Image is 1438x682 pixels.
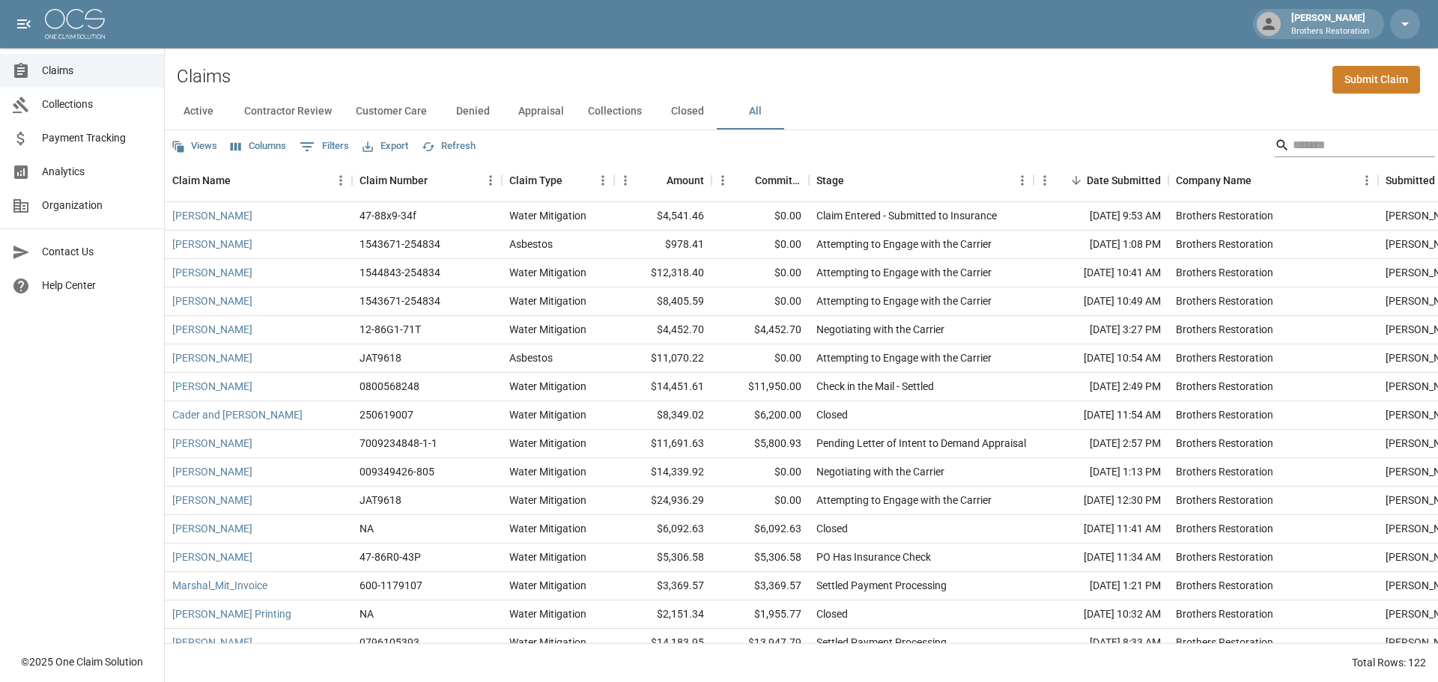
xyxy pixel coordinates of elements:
[1176,493,1273,508] div: Brothers Restoration
[614,316,712,344] div: $4,452.70
[344,94,439,130] button: Customer Care
[712,287,809,316] div: $0.00
[42,97,152,112] span: Collections
[712,344,809,373] div: $0.00
[1034,287,1168,316] div: [DATE] 10:49 AM
[712,600,809,629] div: $1,955.77
[712,515,809,544] div: $6,092.63
[352,159,502,201] div: Claim Number
[502,159,614,201] div: Claim Type
[1034,344,1168,373] div: [DATE] 10:54 AM
[1034,487,1168,515] div: [DATE] 12:30 PM
[172,293,252,308] a: [PERSON_NAME]
[1176,379,1273,394] div: Brothers Restoration
[1176,578,1273,593] div: Brothers Restoration
[509,265,586,280] div: Water Mitigation
[1176,159,1252,201] div: Company Name
[646,170,667,191] button: Sort
[1352,655,1426,670] div: Total Rows: 122
[509,493,586,508] div: Water Mitigation
[809,159,1034,201] div: Stage
[576,94,654,130] button: Collections
[816,606,848,621] div: Closed
[712,458,809,487] div: $0.00
[1066,170,1087,191] button: Sort
[509,436,586,451] div: Water Mitigation
[359,379,419,394] div: 0800568248
[816,549,931,564] div: PO Has Insurance Check
[509,208,586,223] div: Water Mitigation
[42,130,152,146] span: Payment Tracking
[479,169,502,192] button: Menu
[227,135,290,158] button: Select columns
[359,407,413,422] div: 250619007
[1176,322,1273,337] div: Brothers Restoration
[418,135,479,158] button: Refresh
[614,373,712,401] div: $14,451.61
[359,208,416,223] div: 47-88x9-34f
[1034,401,1168,430] div: [DATE] 11:54 AM
[359,578,422,593] div: 600-1179107
[614,202,712,231] div: $4,541.46
[816,464,944,479] div: Negotiating with the Carrier
[816,293,992,308] div: Attempting to Engage with the Carrier
[816,521,848,536] div: Closed
[42,278,152,293] span: Help Center
[1034,544,1168,572] div: [DATE] 11:34 AM
[1356,169,1378,192] button: Menu
[45,9,105,39] img: ocs-logo-white-transparent.png
[1034,231,1168,259] div: [DATE] 1:08 PM
[1034,629,1168,657] div: [DATE] 8:33 AM
[1176,265,1273,280] div: Brothers Restoration
[1176,237,1273,252] div: Brothers Restoration
[614,259,712,287] div: $12,318.40
[509,521,586,536] div: Water Mitigation
[667,159,704,201] div: Amount
[509,237,553,252] div: Asbestos
[712,572,809,600] div: $3,369.57
[359,493,401,508] div: JAT9618
[172,493,252,508] a: [PERSON_NAME]
[172,436,252,451] a: [PERSON_NAME]
[712,430,809,458] div: $5,800.93
[712,401,809,430] div: $6,200.00
[712,202,809,231] div: $0.00
[509,407,586,422] div: Water Mitigation
[816,350,992,365] div: Attempting to Engage with the Carrier
[172,549,252,564] a: [PERSON_NAME]
[1176,521,1273,536] div: Brothers Restoration
[1034,316,1168,344] div: [DATE] 3:27 PM
[562,170,583,191] button: Sort
[359,265,440,280] div: 1544843-254834
[816,578,947,593] div: Settled Payment Processing
[1034,202,1168,231] div: [DATE] 9:53 AM
[614,629,712,657] div: $14,183.95
[172,635,252,650] a: [PERSON_NAME]
[509,578,586,593] div: Water Mitigation
[165,159,352,201] div: Claim Name
[1168,159,1378,201] div: Company Name
[614,430,712,458] div: $11,691.63
[816,635,947,650] div: Settled Payment Processing
[816,208,997,223] div: Claim Entered - Submitted to Insurance
[509,464,586,479] div: Water Mitigation
[1285,10,1375,37] div: [PERSON_NAME]
[439,94,506,130] button: Denied
[359,322,421,337] div: 12-86G1-71T
[1176,208,1273,223] div: Brothers Restoration
[614,515,712,544] div: $6,092.63
[734,170,755,191] button: Sort
[816,159,844,201] div: Stage
[816,436,1026,451] div: Pending Letter of Intent to Demand Appraisal
[614,159,712,201] div: Amount
[755,159,801,201] div: Committed Amount
[1087,159,1161,201] div: Date Submitted
[1176,464,1273,479] div: Brothers Restoration
[359,135,412,158] button: Export
[614,401,712,430] div: $8,349.02
[1252,170,1272,191] button: Sort
[1291,25,1369,38] p: Brothers Restoration
[509,350,553,365] div: Asbestos
[1176,350,1273,365] div: Brothers Restoration
[816,265,992,280] div: Attempting to Engage with the Carrier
